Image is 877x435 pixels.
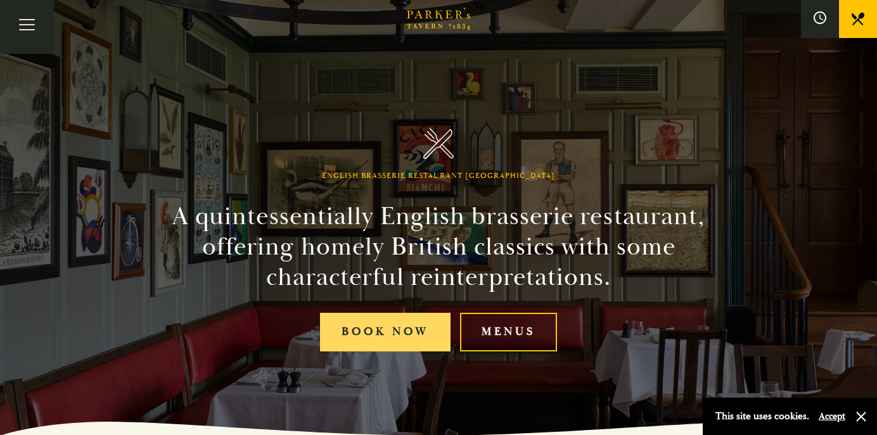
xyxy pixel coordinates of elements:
a: Book Now [320,313,451,351]
button: Close and accept [855,410,867,423]
h1: English Brasserie Restaurant [GEOGRAPHIC_DATA] [322,172,555,180]
button: Accept [819,410,845,422]
p: This site uses cookies. [715,407,809,426]
a: Menus [460,313,557,351]
h2: A quintessentially English brasserie restaurant, offering homely British classics with some chara... [150,201,727,293]
img: Parker's Tavern Brasserie Cambridge [423,128,454,159]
